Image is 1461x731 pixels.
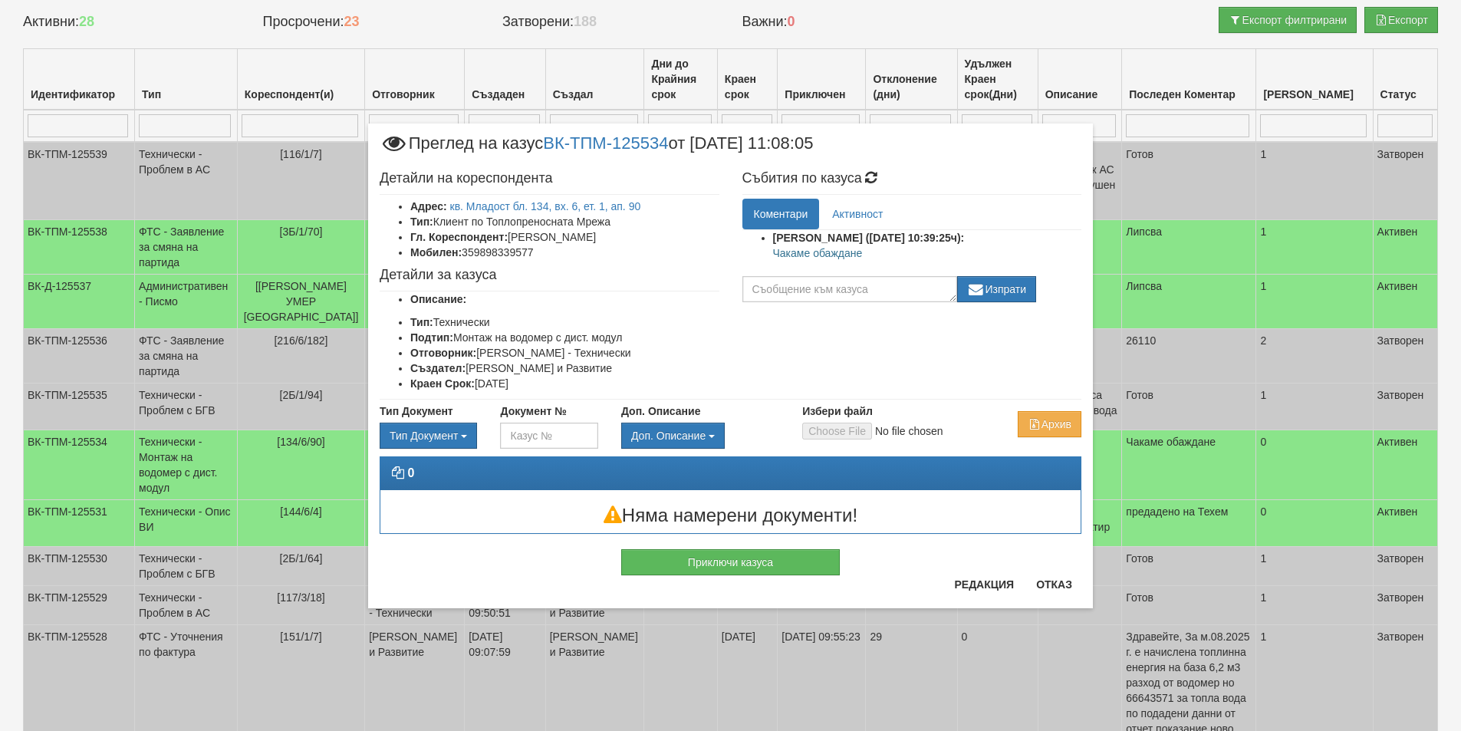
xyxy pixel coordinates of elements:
[621,423,779,449] div: Двоен клик, за изчистване на избраната стойност.
[410,345,719,361] li: [PERSON_NAME] - Технически
[945,572,1023,597] button: Редакция
[410,314,719,330] li: Технически
[1027,572,1081,597] button: Отказ
[410,377,475,390] b: Краен Срок:
[380,171,719,186] h4: Детайли на кореспондента
[410,331,453,344] b: Подтип:
[410,245,719,260] li: 359898339577
[631,430,706,442] span: Доп. Описание
[621,403,700,419] label: Доп. Описание
[410,330,719,345] li: Монтаж на водомер с дист. модул
[410,231,508,243] b: Гл. Кореспондент:
[450,200,641,212] a: кв. Младост бл. 134, вх. 6, ет. 1, ап. 90
[410,214,719,229] li: Клиент по Топлопреносната Мрежа
[410,362,466,374] b: Създател:
[410,200,447,212] b: Адрес:
[410,376,719,391] li: [DATE]
[957,276,1037,302] button: Изпрати
[543,133,668,153] a: ВК-ТПМ-125534
[773,232,965,244] strong: [PERSON_NAME] ([DATE] 10:39:25ч):
[410,293,466,305] b: Описание:
[380,268,719,283] h4: Детайли за казуса
[380,505,1081,525] h3: Няма намерени документи!
[407,466,414,479] strong: 0
[621,549,840,575] button: Приключи казуса
[1018,411,1081,437] button: Архив
[380,423,477,449] button: Тип Документ
[380,423,477,449] div: Двоен клик, за изчистване на избраната стойност.
[380,403,453,419] label: Тип Документ
[802,403,873,419] label: Избери файл
[410,316,433,328] b: Тип:
[410,216,433,228] b: Тип:
[742,171,1082,186] h4: Събития по казуса
[410,361,719,376] li: [PERSON_NAME] и Развитие
[410,229,719,245] li: [PERSON_NAME]
[410,347,476,359] b: Отговорник:
[390,430,458,442] span: Тип Документ
[380,135,813,163] span: Преглед на казус от [DATE] 11:08:05
[410,246,462,258] b: Мобилен:
[621,423,725,449] button: Доп. Описание
[742,199,820,229] a: Коментари
[773,245,1082,261] p: Чакаме обаждане
[500,403,566,419] label: Документ №
[821,199,894,229] a: Активност
[500,423,597,449] input: Казус №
